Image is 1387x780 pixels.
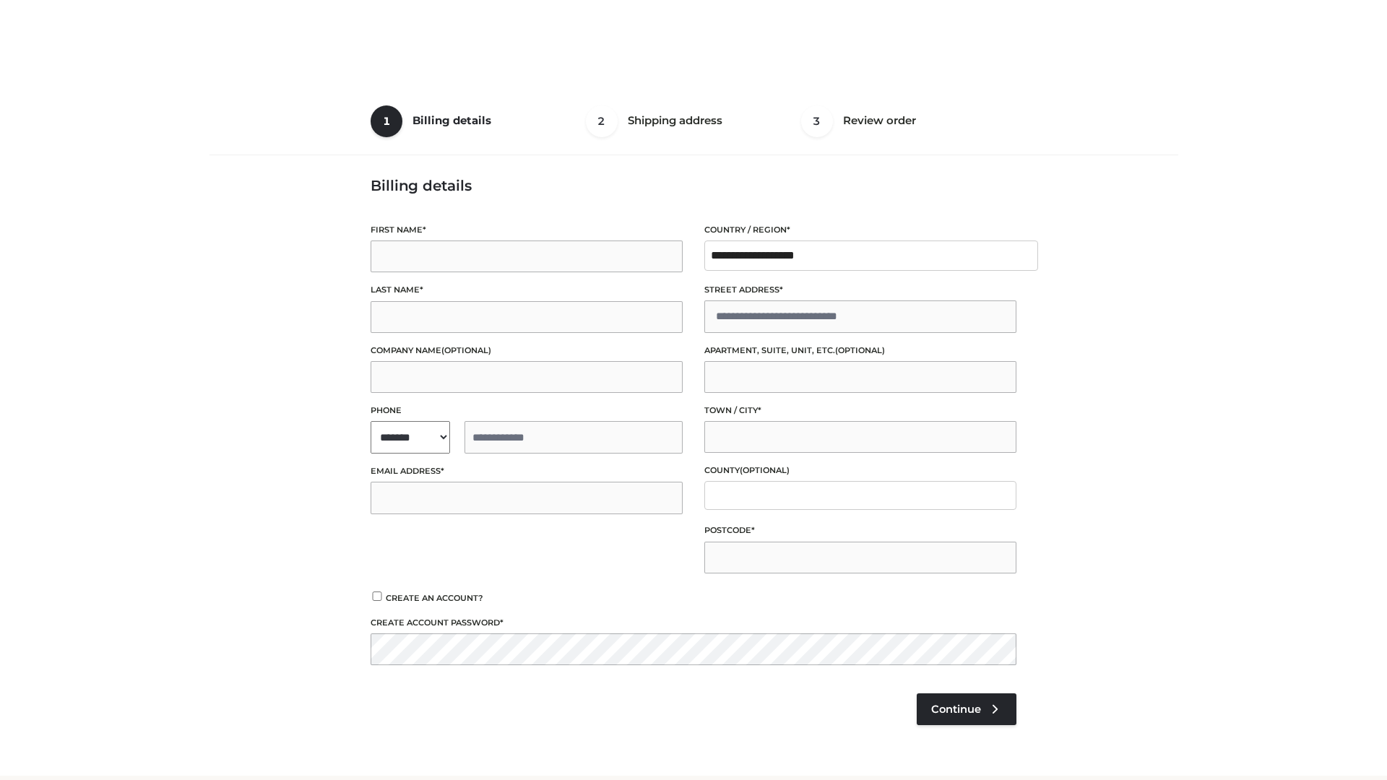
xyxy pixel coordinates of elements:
label: Street address [704,283,1016,297]
label: Country / Region [704,223,1016,237]
input: Create an account? [371,591,384,601]
label: Company name [371,344,683,357]
a: Continue [917,693,1016,725]
span: 3 [801,105,833,137]
span: Shipping address [628,113,722,127]
span: (optional) [740,465,790,475]
span: 1 [371,105,402,137]
span: Review order [843,113,916,127]
label: First name [371,223,683,237]
label: Last name [371,283,683,297]
span: 2 [586,105,618,137]
label: Phone [371,404,683,417]
label: Town / City [704,404,1016,417]
span: Billing details [412,113,491,127]
label: County [704,464,1016,477]
span: Continue [931,703,981,716]
span: (optional) [441,345,491,355]
span: Create an account? [386,593,483,603]
h3: Billing details [371,177,1016,194]
span: (optional) [835,345,885,355]
label: Email address [371,464,683,478]
label: Postcode [704,524,1016,537]
label: Create account password [371,616,1016,630]
label: Apartment, suite, unit, etc. [704,344,1016,357]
